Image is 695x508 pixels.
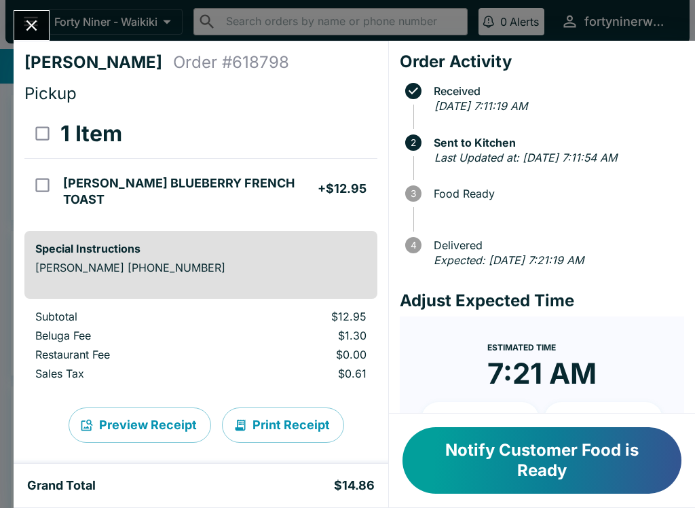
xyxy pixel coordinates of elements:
p: Sales Tax [35,367,214,380]
p: Subtotal [35,310,214,323]
em: Expected: [DATE] 7:21:19 AM [434,253,584,267]
p: Restaurant Fee [35,348,214,361]
p: [PERSON_NAME] [PHONE_NUMBER] [35,261,367,274]
h4: Order Activity [400,52,684,72]
h3: 1 Item [60,120,122,147]
p: $0.00 [236,348,367,361]
table: orders table [24,109,377,220]
h4: Order # 618798 [173,52,289,73]
h4: [PERSON_NAME] [24,52,173,73]
button: + 10 [421,402,540,436]
em: [DATE] 7:11:19 AM [434,99,527,113]
p: $12.95 [236,310,367,323]
time: 7:21 AM [487,356,597,391]
h5: [PERSON_NAME] BLUEBERRY FRENCH TOAST [63,175,317,208]
table: orders table [24,310,377,386]
h5: $14.86 [334,477,375,494]
span: Sent to Kitchen [427,137,684,149]
span: Delivered [427,239,684,251]
button: + 20 [544,402,662,436]
text: 4 [410,240,416,251]
p: Beluga Fee [35,329,214,342]
span: Food Ready [427,187,684,200]
span: Estimated Time [487,342,556,352]
p: $0.61 [236,367,367,380]
h5: Grand Total [27,477,96,494]
span: Pickup [24,84,77,103]
text: 2 [411,137,416,148]
h5: + $12.95 [318,181,367,197]
button: Preview Receipt [69,407,211,443]
button: Close [14,11,49,40]
button: Print Receipt [222,407,344,443]
span: Received [427,85,684,97]
text: 3 [411,188,416,199]
h6: Special Instructions [35,242,367,255]
em: Last Updated at: [DATE] 7:11:54 AM [434,151,617,164]
h4: Adjust Expected Time [400,291,684,311]
button: Notify Customer Food is Ready [402,427,681,494]
p: $1.30 [236,329,367,342]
